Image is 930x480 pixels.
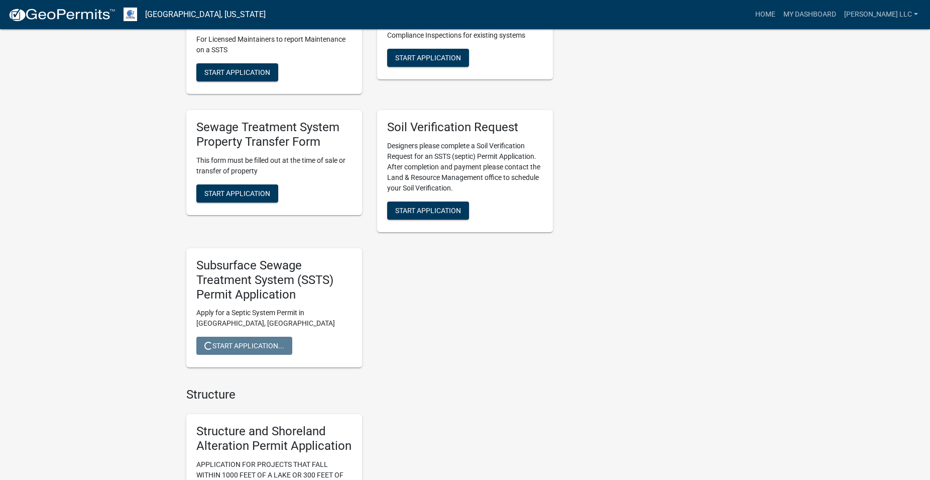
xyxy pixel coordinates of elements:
[387,141,543,194] p: Designers please complete a Soil Verification Request for an SSTS (septic) Permit Application. Af...
[204,68,270,76] span: Start Application
[387,49,469,67] button: Start Application
[751,5,779,24] a: Home
[196,120,352,149] h5: Sewage Treatment System Property Transfer Form
[196,63,278,81] button: Start Application
[395,54,461,62] span: Start Application
[387,20,543,41] p: This form must be filled out to submit MPCA Compliance Inspections for existing systems
[840,5,922,24] a: [PERSON_NAME] LLC
[145,6,266,23] a: [GEOGRAPHIC_DATA], [US_STATE]
[196,337,292,355] button: Start Application...
[196,424,352,453] h5: Structure and Shoreland Alteration Permit Application
[204,342,284,350] span: Start Application...
[387,120,543,135] h5: Soil Verification Request
[196,308,352,329] p: Apply for a Septic System Permit in [GEOGRAPHIC_DATA], [GEOGRAPHIC_DATA]
[196,258,352,302] h5: Subsurface Sewage Treatment System (SSTS) Permit Application
[204,189,270,197] span: Start Application
[387,202,469,220] button: Start Application
[196,34,352,55] p: For Licensed Maintainers to report Maintenance on a SSTS
[124,8,137,21] img: Otter Tail County, Minnesota
[779,5,840,24] a: My Dashboard
[395,207,461,215] span: Start Application
[186,388,553,402] h4: Structure
[196,155,352,176] p: This form must be filled out at the time of sale or transfer of property
[196,184,278,203] button: Start Application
